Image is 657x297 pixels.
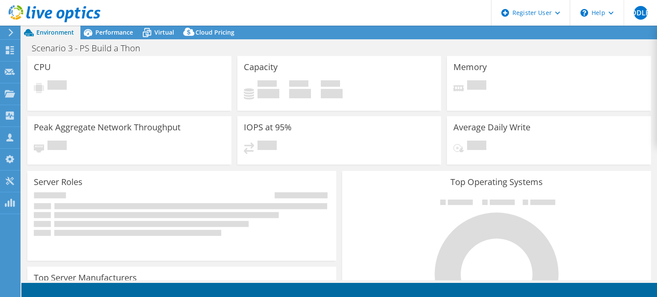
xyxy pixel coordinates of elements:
span: Environment [36,28,74,36]
svg: \n [580,9,588,17]
span: Free [289,80,308,89]
h4: 0 GiB [257,89,279,98]
span: Cloud Pricing [195,28,234,36]
h3: Server Roles [34,177,83,187]
span: Virtual [154,28,174,36]
span: Pending [47,80,67,92]
span: DDLR [634,6,648,20]
h3: Top Operating Systems [349,177,645,187]
h4: 0 GiB [289,89,311,98]
h3: Capacity [244,62,278,72]
h3: CPU [34,62,51,72]
h3: Memory [453,62,487,72]
h1: Scenario 3 - PS Build a Thon [28,44,154,53]
h3: Top Server Manufacturers [34,273,137,282]
span: Performance [95,28,133,36]
h4: 0 GiB [321,89,343,98]
span: Pending [47,141,67,152]
span: Used [257,80,277,89]
span: Pending [467,141,486,152]
span: Pending [467,80,486,92]
h3: Peak Aggregate Network Throughput [34,123,181,132]
h3: Average Daily Write [453,123,530,132]
span: Pending [257,141,277,152]
span: Total [321,80,340,89]
h3: IOPS at 95% [244,123,292,132]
